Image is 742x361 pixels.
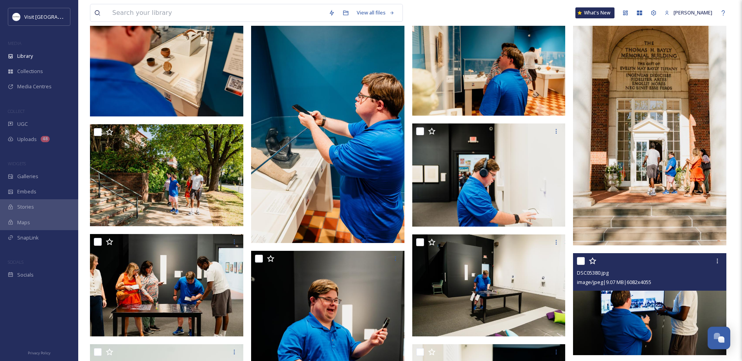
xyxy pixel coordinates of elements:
[412,123,567,226] img: DSC05415.jpg
[8,108,25,114] span: COLLECT
[353,5,399,20] a: View all files
[577,279,651,286] span: image/jpeg | 9.07 MB | 6082 x 4055
[708,327,730,349] button: Open Chat
[17,234,39,241] span: SnapLink
[17,120,28,128] span: UGC
[17,219,30,226] span: Maps
[412,13,566,116] img: DSC05608.jpg
[17,271,34,279] span: Socials
[17,203,34,211] span: Stories
[17,173,38,180] span: Galleries
[8,40,22,46] span: MEDIA
[251,13,404,243] img: DSC05578.jpg
[17,83,52,90] span: Media Centres
[17,52,33,60] span: Library
[90,13,245,116] img: DSC05588.jpg
[575,7,614,18] a: What's New
[41,136,50,142] div: 48
[8,259,23,265] span: SOCIALS
[573,253,726,356] img: DSC05380.jpg
[28,350,50,356] span: Privacy Policy
[8,161,26,166] span: WIDGETS
[108,4,325,21] input: Search your library
[17,68,43,75] span: Collections
[13,13,20,21] img: Circle%20Logo.png
[661,5,716,20] a: [PERSON_NAME]
[24,13,85,20] span: Visit [GEOGRAPHIC_DATA]
[17,188,36,195] span: Embeds
[577,269,609,276] span: DSC05380.jpg
[90,234,243,336] img: DSC05328.jpg
[412,234,566,336] img: DSC05282.jpg
[90,124,243,227] img: DSC05214.jpg
[17,136,37,143] span: Uploads
[674,9,712,16] span: [PERSON_NAME]
[28,348,50,357] a: Privacy Policy
[573,13,728,245] img: DSC05233.jpg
